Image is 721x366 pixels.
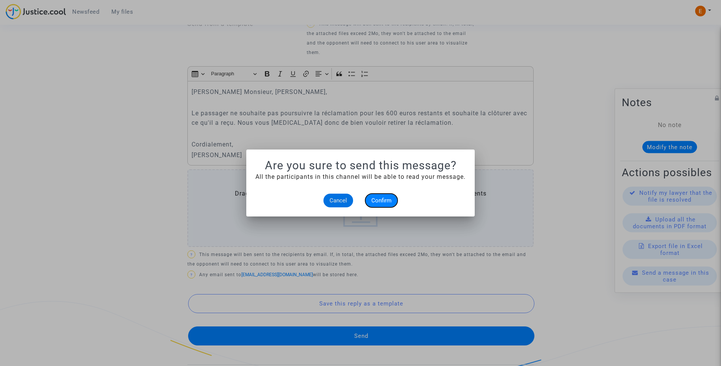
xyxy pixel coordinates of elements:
[255,159,466,172] h1: Are you sure to send this message?
[365,194,398,207] button: Confirm
[371,197,391,204] span: Confirm
[330,197,347,204] span: Cancel
[255,173,466,180] span: All the participants in this channel will be able to read your message.
[323,194,353,207] button: Cancel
